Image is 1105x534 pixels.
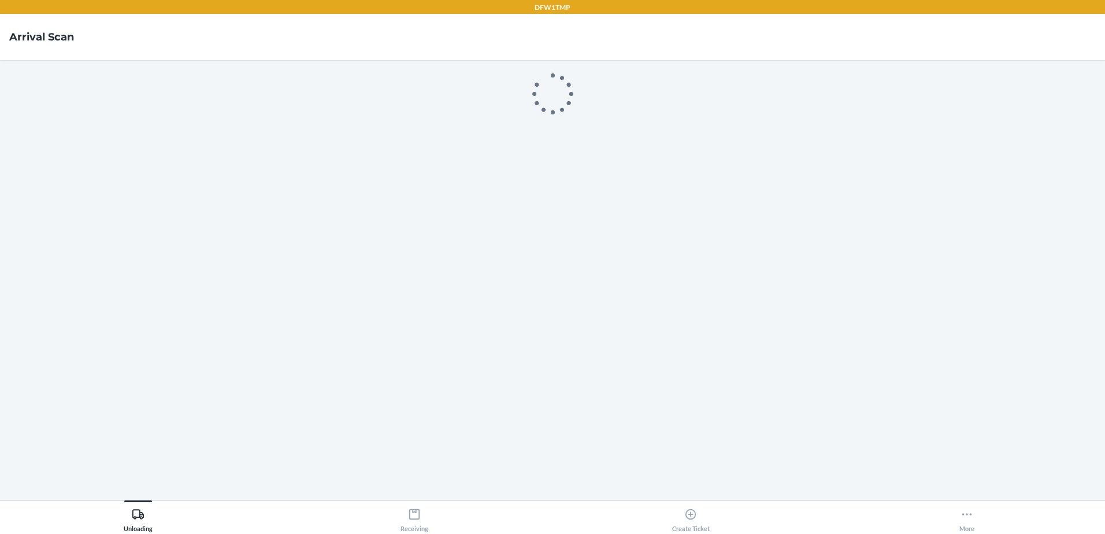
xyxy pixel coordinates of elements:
[9,29,74,44] h4: Arrival Scan
[124,503,153,532] div: Unloading
[535,2,570,13] p: DFW1TMP
[672,503,710,532] div: Create Ticket
[552,500,829,532] button: Create Ticket
[276,500,552,532] button: Receiving
[401,503,428,532] div: Receiving
[959,503,974,532] div: More
[829,500,1105,532] button: More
